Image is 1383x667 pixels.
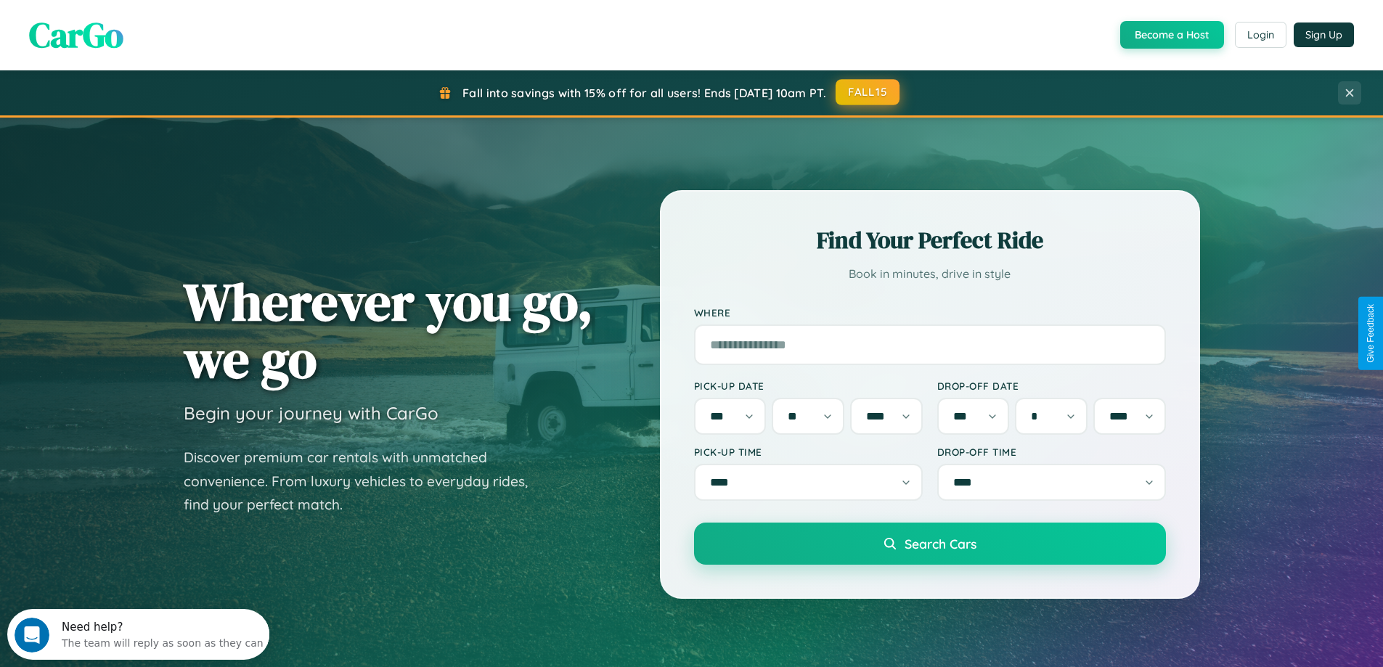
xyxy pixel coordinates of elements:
[15,618,49,652] iframe: Intercom live chat
[937,380,1166,392] label: Drop-off Date
[694,224,1166,256] h2: Find Your Perfect Ride
[694,446,923,458] label: Pick-up Time
[7,609,269,660] iframe: Intercom live chat discovery launcher
[937,446,1166,458] label: Drop-off Time
[184,273,593,388] h1: Wherever you go, we go
[1366,304,1376,363] div: Give Feedback
[905,536,976,552] span: Search Cars
[54,12,256,24] div: Need help?
[694,306,1166,319] label: Where
[29,11,123,59] span: CarGo
[694,263,1166,285] p: Book in minutes, drive in style
[6,6,270,46] div: Open Intercom Messenger
[184,446,547,517] p: Discover premium car rentals with unmatched convenience. From luxury vehicles to everyday rides, ...
[694,380,923,392] label: Pick-up Date
[1294,22,1354,47] button: Sign Up
[462,86,826,100] span: Fall into savings with 15% off for all users! Ends [DATE] 10am PT.
[694,523,1166,565] button: Search Cars
[1235,22,1286,48] button: Login
[836,79,899,105] button: FALL15
[184,402,438,424] h3: Begin your journey with CarGo
[1120,21,1224,49] button: Become a Host
[54,24,256,39] div: The team will reply as soon as they can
